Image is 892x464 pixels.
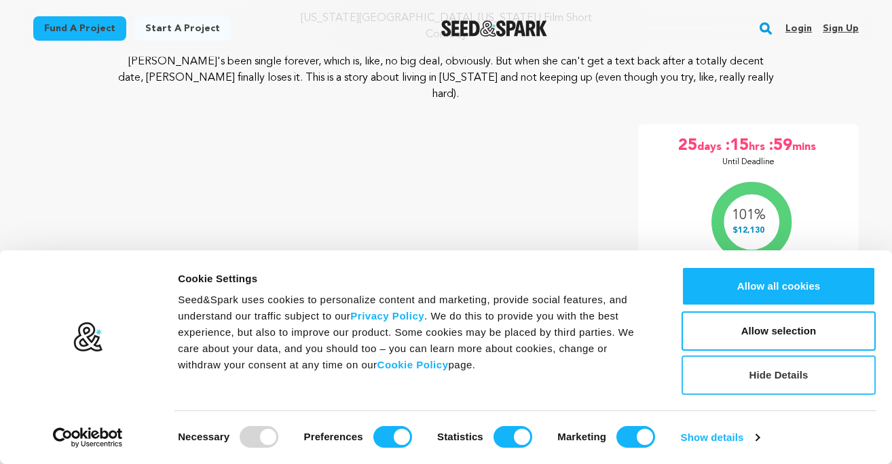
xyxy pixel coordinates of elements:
img: logo [73,322,103,353]
span: :59 [768,135,792,157]
span: 25 [678,135,697,157]
a: Show details [681,427,760,448]
span: hrs [749,135,768,157]
strong: Marketing [557,431,606,442]
strong: Statistics [437,431,483,442]
a: Usercentrics Cookiebot - opens in a new window [29,427,147,448]
a: Cookie Policy [377,359,449,370]
button: Hide Details [682,355,876,395]
strong: Necessary [178,431,229,442]
span: days [697,135,724,157]
a: Fund a project [33,16,126,41]
strong: Preferences [304,431,363,442]
p: Until Deadline [722,157,775,168]
a: Sign up [823,18,859,39]
a: Login [785,18,812,39]
span: :15 [724,135,749,157]
button: Allow selection [682,311,876,351]
p: [PERSON_NAME]'s been single forever, which is, like, no big deal, obviously. But when she can't g... [116,54,777,102]
button: Allow all cookies [682,267,876,306]
div: Seed&Spark uses cookies to personalize content and marketing, provide social features, and unders... [178,292,651,373]
legend: Consent Selection [177,421,178,421]
img: Seed&Spark Logo Dark Mode [441,20,548,37]
a: Seed&Spark Homepage [441,20,548,37]
a: Privacy Policy [350,310,424,322]
div: Cookie Settings [178,271,651,287]
span: mins [792,135,819,157]
a: Start a project [134,16,231,41]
